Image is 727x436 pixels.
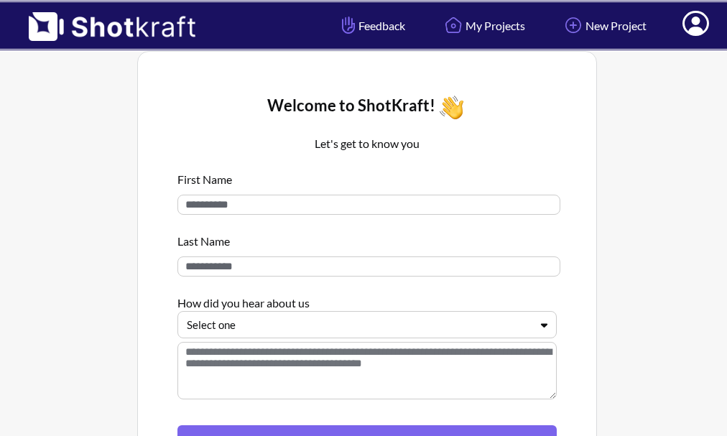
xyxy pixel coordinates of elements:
span: Feedback [338,17,405,34]
a: My Projects [430,6,536,45]
img: Wave Icon [435,91,468,124]
img: Home Icon [441,13,466,37]
p: Let's get to know you [177,135,557,152]
div: Last Name [177,226,557,249]
div: Welcome to ShotKraft! [177,91,557,124]
img: Hand Icon [338,13,358,37]
div: How did you hear about us [177,287,557,311]
div: First Name [177,164,557,187]
img: Add Icon [561,13,585,37]
a: New Project [550,6,657,45]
